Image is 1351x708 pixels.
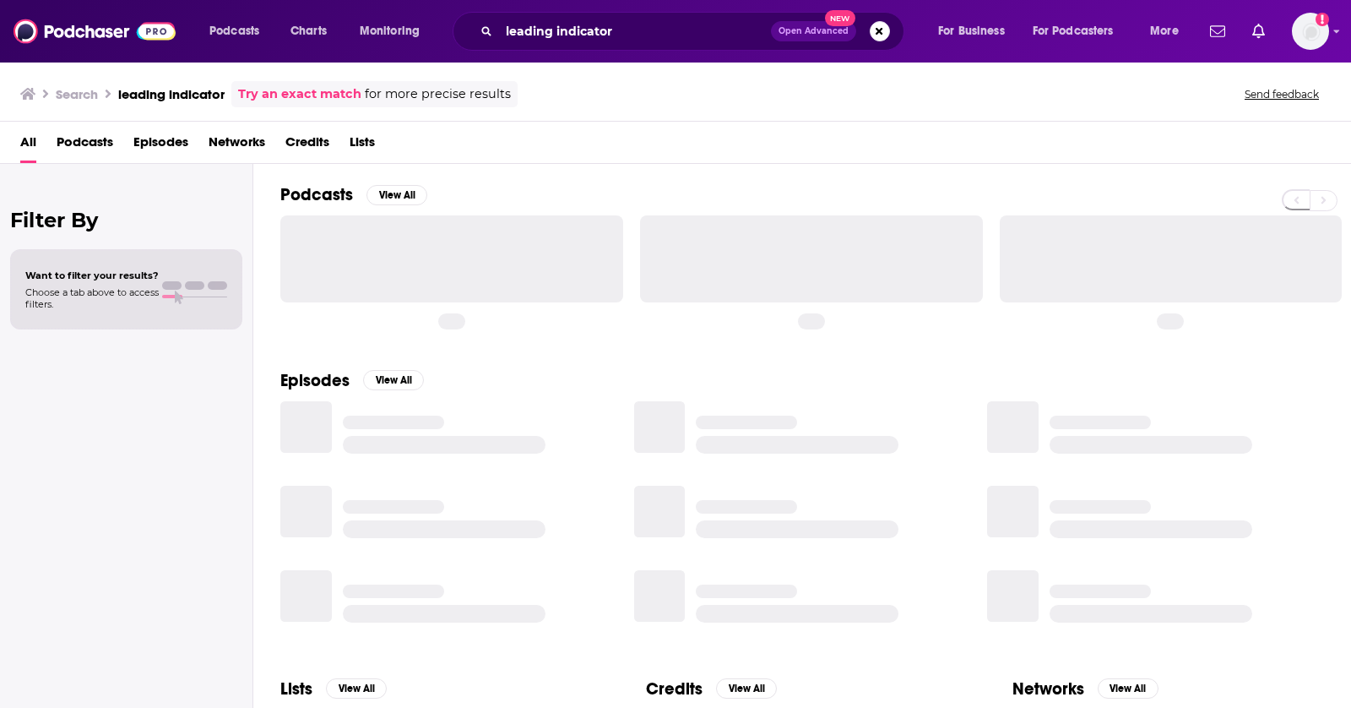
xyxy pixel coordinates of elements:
a: ListsView All [280,678,387,700]
a: Show notifications dropdown [1245,17,1272,46]
button: View All [716,678,777,699]
button: open menu [926,18,1026,45]
img: Podchaser - Follow, Share and Rate Podcasts [14,15,176,47]
a: Networks [209,128,265,163]
button: Show profile menu [1292,13,1329,50]
img: User Profile [1292,13,1329,50]
h2: Credits [646,678,703,700]
span: More [1150,19,1179,43]
span: Charts [290,19,327,43]
button: View All [326,678,387,699]
input: Search podcasts, credits, & more... [499,18,771,45]
h2: Filter By [10,208,242,232]
button: open menu [348,18,442,45]
h2: Networks [1012,678,1084,700]
a: Try an exact match [238,84,361,104]
button: View All [363,370,424,390]
a: CreditsView All [646,678,777,700]
h2: Podcasts [280,184,353,205]
a: EpisodesView All [280,370,424,391]
a: NetworksView All [1012,678,1158,700]
a: Charts [279,18,337,45]
a: Episodes [133,128,188,163]
span: New [825,10,855,26]
h2: Episodes [280,370,350,391]
button: View All [366,185,427,205]
span: Want to filter your results? [25,270,159,281]
svg: Add a profile image [1316,13,1329,26]
span: Monitoring [360,19,420,43]
button: View All [1098,678,1158,699]
h3: leading indicator [118,86,225,102]
span: Podcasts [209,19,259,43]
span: Choose a tab above to access filters. [25,286,159,310]
span: for more precise results [365,84,511,104]
h2: Lists [280,678,312,700]
a: Podcasts [57,128,113,163]
span: For Business [938,19,1005,43]
a: Credits [285,128,329,163]
button: Open AdvancedNew [771,21,856,41]
button: open menu [1138,18,1200,45]
span: For Podcasters [1033,19,1114,43]
button: open menu [198,18,281,45]
span: Open Advanced [779,27,849,35]
span: Logged in as jacruz [1292,13,1329,50]
a: Show notifications dropdown [1203,17,1232,46]
a: All [20,128,36,163]
h3: Search [56,86,98,102]
a: Lists [350,128,375,163]
button: open menu [1022,18,1138,45]
a: PodcastsView All [280,184,427,205]
button: Send feedback [1240,87,1324,101]
div: Search podcasts, credits, & more... [469,12,920,51]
